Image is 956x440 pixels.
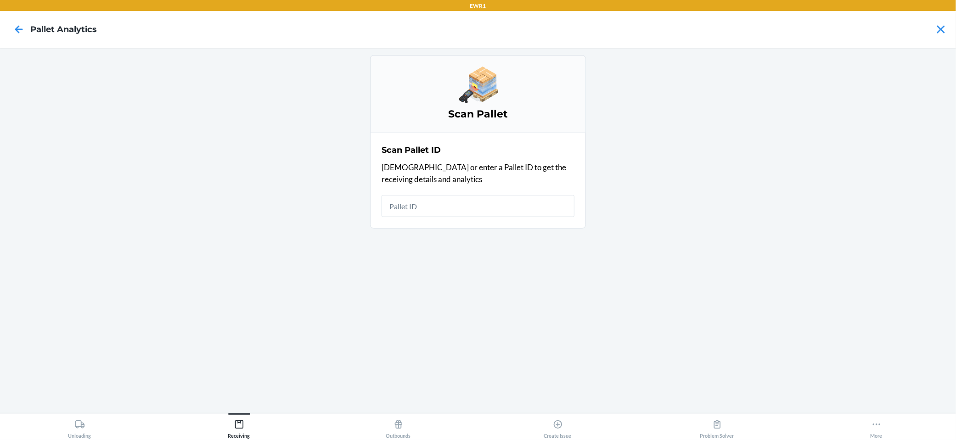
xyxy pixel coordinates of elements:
[544,416,572,439] div: Create Issue
[382,107,574,122] h3: Scan Pallet
[68,416,91,439] div: Unloading
[386,416,411,439] div: Outbounds
[797,413,956,439] button: More
[30,23,97,35] h4: Pallet Analytics
[871,416,883,439] div: More
[470,2,486,10] p: EWR1
[382,162,574,185] p: [DEMOGRAPHIC_DATA] or enter a Pallet ID to get the receiving details and analytics
[228,416,250,439] div: Receiving
[319,413,478,439] button: Outbounds
[382,195,574,217] input: Pallet ID
[637,413,797,439] button: Problem Solver
[478,413,637,439] button: Create Issue
[382,144,441,156] h2: Scan Pallet ID
[159,413,319,439] button: Receiving
[700,416,734,439] div: Problem Solver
